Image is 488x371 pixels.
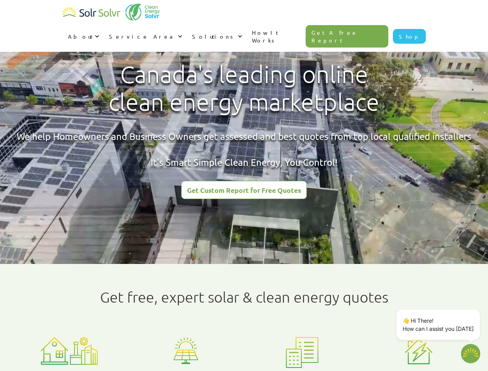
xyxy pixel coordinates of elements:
[192,32,236,40] div: Solutions
[102,61,386,116] h1: Canada's leading online clean energy marketplace
[17,130,471,169] div: We help Homeowners and Business Owners get assessed and best quotes from top local qualified inst...
[403,317,474,333] p: 👋 Hi There! How can I assist you [DATE]
[187,187,301,194] div: Get Custom Report for Free Quotes
[100,289,388,306] h1: Get free, expert solar & clean energy quotes
[461,344,480,363] img: 1702586718.png
[104,25,187,48] div: Service Area
[187,25,247,48] div: Solutions
[247,21,306,52] a: How It Works
[393,29,426,44] a: Shop
[63,25,104,48] div: About
[306,25,388,48] a: Get A Free Report
[68,32,93,40] div: About
[461,344,480,363] button: Open chatbot widget
[181,181,307,199] a: Get Custom Report for Free Quotes
[109,32,176,40] div: Service Area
